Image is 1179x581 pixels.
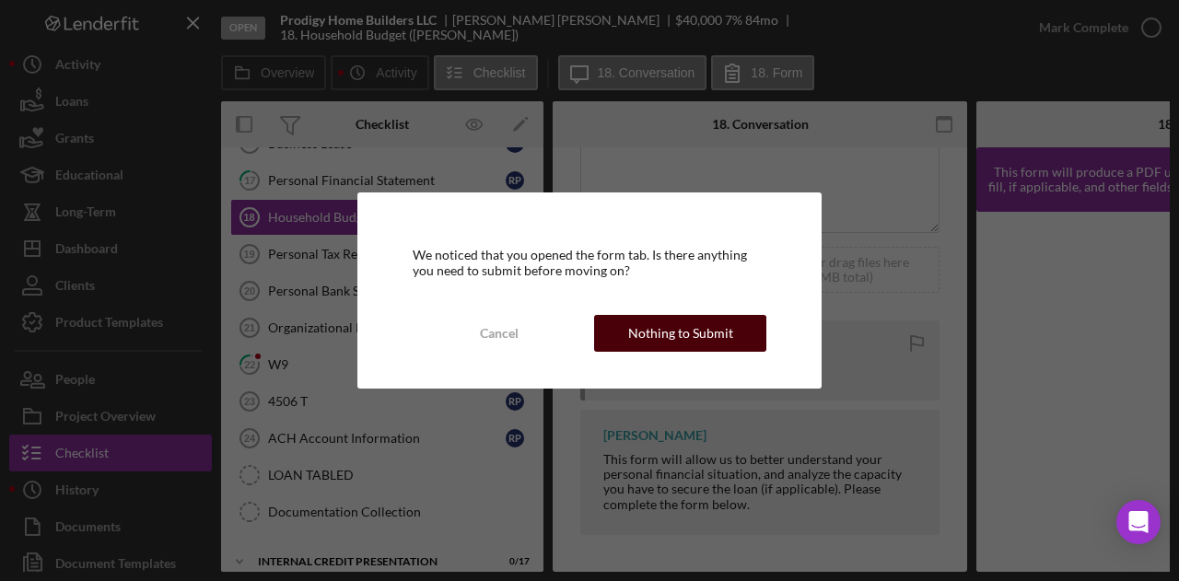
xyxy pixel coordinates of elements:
[413,248,766,277] div: We noticed that you opened the form tab. Is there anything you need to submit before moving on?
[628,315,733,352] div: Nothing to Submit
[480,315,519,352] div: Cancel
[594,315,766,352] button: Nothing to Submit
[413,315,585,352] button: Cancel
[1116,500,1161,544] div: Open Intercom Messenger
